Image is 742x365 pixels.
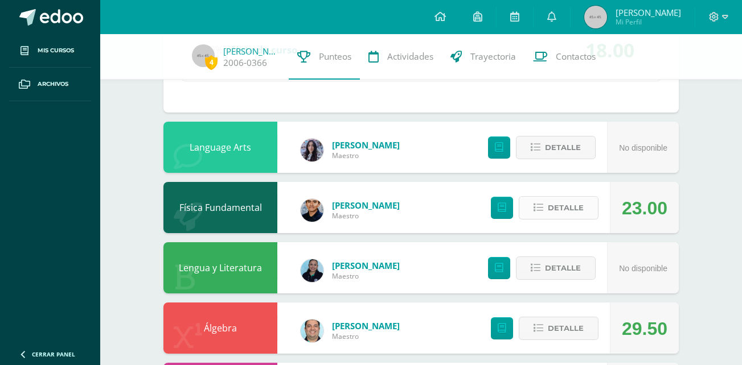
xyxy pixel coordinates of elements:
span: Actividades [387,51,433,63]
span: Mis cursos [38,46,74,55]
span: Contactos [556,51,596,63]
span: Mi Perfil [616,17,681,27]
span: Trayectoria [470,51,516,63]
a: Archivos [9,68,91,101]
img: 332fbdfa08b06637aa495b36705a9765.png [301,320,323,342]
img: c00ed30f81870df01a0e4b2e5e7fa781.png [301,139,323,161]
img: 45x45 [192,44,215,67]
a: [PERSON_NAME] [223,45,280,57]
a: [PERSON_NAME] [332,200,400,211]
span: Cerrar panel [32,350,75,358]
div: Álgebra [163,302,277,354]
img: 9587b11a6988a136ca9b298a8eab0d3f.png [301,259,323,282]
span: Detalle [548,197,584,218]
span: Archivos [38,80,68,89]
a: Mis cursos [9,34,91,68]
a: Actividades [360,34,442,80]
a: Punteos [289,34,360,80]
span: No disponible [619,143,667,152]
div: 29.50 [622,303,667,354]
span: Maestro [332,271,400,281]
span: No disponible [619,264,667,273]
a: [PERSON_NAME] [332,260,400,271]
span: Maestro [332,211,400,221]
img: 45x45 [584,6,607,28]
span: Maestro [332,151,400,160]
a: Trayectoria [442,34,524,80]
a: Contactos [524,34,604,80]
a: [PERSON_NAME] [332,139,400,151]
span: Detalle [548,318,584,339]
a: [PERSON_NAME] [332,320,400,331]
button: Detalle [519,317,598,340]
div: Física Fundamental [163,182,277,233]
span: [PERSON_NAME] [616,7,681,18]
button: Detalle [519,196,598,219]
img: 118ee4e8e89fd28cfd44e91cd8d7a532.png [301,199,323,222]
div: 23.00 [622,182,667,234]
button: Detalle [516,256,596,280]
div: Language Arts [163,122,277,173]
span: Detalle [545,258,581,279]
span: Detalle [545,137,581,158]
div: Lengua y Literatura [163,242,277,293]
button: Detalle [516,136,596,159]
span: 4 [205,55,218,69]
a: 2006-0366 [223,57,267,69]
span: Maestro [332,331,400,341]
span: Punteos [319,51,351,63]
